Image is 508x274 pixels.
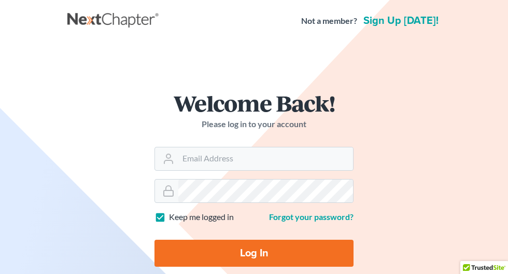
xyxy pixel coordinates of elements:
h1: Welcome Back! [154,92,354,114]
a: Sign up [DATE]! [361,16,441,26]
label: Keep me logged in [169,211,234,223]
strong: Not a member? [301,15,357,27]
p: Please log in to your account [154,118,354,130]
input: Log In [154,240,354,267]
input: Email Address [178,147,353,170]
a: Forgot your password? [269,212,354,222]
